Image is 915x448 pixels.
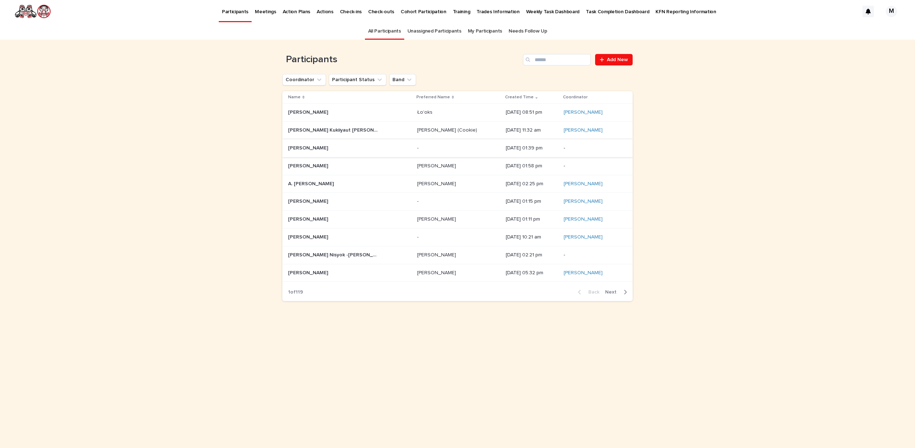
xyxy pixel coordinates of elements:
[506,198,558,205] p: [DATE] 01:15 pm
[564,234,603,240] a: [PERSON_NAME]
[886,6,897,17] div: M
[282,284,309,301] p: 1 of 119
[282,74,326,85] button: Coordinator
[417,233,420,240] p: -
[595,54,633,65] a: Add New
[407,23,461,40] a: Unassigned Participants
[389,74,416,85] button: Band
[416,93,450,101] p: Preferred Name
[506,234,558,240] p: [DATE] 10:21 am
[506,145,558,151] p: [DATE] 01:39 pm
[282,228,633,246] tr: [PERSON_NAME][PERSON_NAME] -- [DATE] 10:21 am[PERSON_NAME]
[288,215,330,222] p: [PERSON_NAME]
[282,193,633,211] tr: [PERSON_NAME][PERSON_NAME] -- [DATE] 01:15 pm[PERSON_NAME]
[288,108,330,115] p: [PERSON_NAME]
[572,289,602,295] button: Back
[584,290,599,295] span: Back
[506,127,558,133] p: [DATE] 11:32 am
[506,163,558,169] p: [DATE] 01:58 pm
[563,93,588,101] p: Coordinator
[282,157,633,175] tr: [PERSON_NAME][PERSON_NAME] [PERSON_NAME][PERSON_NAME] [DATE] 01:58 pm-
[506,109,558,115] p: [DATE] 08:51 pm
[506,181,558,187] p: [DATE] 02:25 pm
[288,233,330,240] p: [PERSON_NAME]
[564,181,603,187] a: [PERSON_NAME]
[523,54,591,65] input: Search
[564,270,603,276] a: [PERSON_NAME]
[282,139,633,157] tr: [PERSON_NAME][PERSON_NAME] -- [DATE] 01:39 pm-
[288,126,379,133] p: [PERSON_NAME] Kukiiyaut [PERSON_NAME]
[506,216,558,222] p: [DATE] 01:11 pm
[282,175,633,193] tr: A. [PERSON_NAME]A. [PERSON_NAME] [PERSON_NAME][PERSON_NAME] [DATE] 02:25 pm[PERSON_NAME]
[468,23,502,40] a: My Participants
[505,93,534,101] p: Created Time
[564,198,603,205] a: [PERSON_NAME]
[564,216,603,222] a: [PERSON_NAME]
[288,144,330,151] p: [PERSON_NAME]
[605,290,621,295] span: Next
[288,251,379,258] p: [PERSON_NAME] Nisyok -[PERSON_NAME]
[509,23,547,40] a: Needs Follow Up
[417,197,420,205] p: -
[564,163,621,169] p: -
[417,126,479,133] p: [PERSON_NAME] (Cookie)
[564,109,603,115] a: [PERSON_NAME]
[564,145,621,151] p: -
[506,252,558,258] p: [DATE] 02:21 pm
[282,264,633,282] tr: [PERSON_NAME][PERSON_NAME] [PERSON_NAME][PERSON_NAME] [DATE] 05:32 pm[PERSON_NAME]
[288,269,330,276] p: [PERSON_NAME]
[282,246,633,264] tr: [PERSON_NAME] Nisyok -[PERSON_NAME][PERSON_NAME] Nisyok -[PERSON_NAME] [PERSON_NAME][PERSON_NAME]...
[564,127,603,133] a: [PERSON_NAME]
[417,179,457,187] p: [PERSON_NAME]
[282,54,520,65] h1: Participants
[417,251,457,258] p: [PERSON_NAME]
[282,211,633,228] tr: [PERSON_NAME][PERSON_NAME] [PERSON_NAME][PERSON_NAME] [DATE] 01:11 pm[PERSON_NAME]
[288,162,330,169] p: [PERSON_NAME]
[602,289,633,295] button: Next
[288,197,330,205] p: [PERSON_NAME]
[282,104,633,122] tr: [PERSON_NAME][PERSON_NAME] Ło'oksŁo'oks [DATE] 08:51 pm[PERSON_NAME]
[329,74,386,85] button: Participant Status
[506,270,558,276] p: [DATE] 05:32 pm
[417,215,457,222] p: [PERSON_NAME]
[417,144,420,151] p: -
[288,179,335,187] p: A. [PERSON_NAME]
[417,269,457,276] p: [PERSON_NAME]
[14,4,51,19] img: rNyI97lYS1uoOg9yXW8k
[368,23,401,40] a: All Participants
[282,122,633,139] tr: [PERSON_NAME] Kukiiyaut [PERSON_NAME][PERSON_NAME] Kukiiyaut [PERSON_NAME] [PERSON_NAME] (Cookie)...
[564,252,621,258] p: -
[607,57,628,62] span: Add New
[417,108,434,115] p: Ło'oks
[417,162,457,169] p: [PERSON_NAME]
[288,93,301,101] p: Name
